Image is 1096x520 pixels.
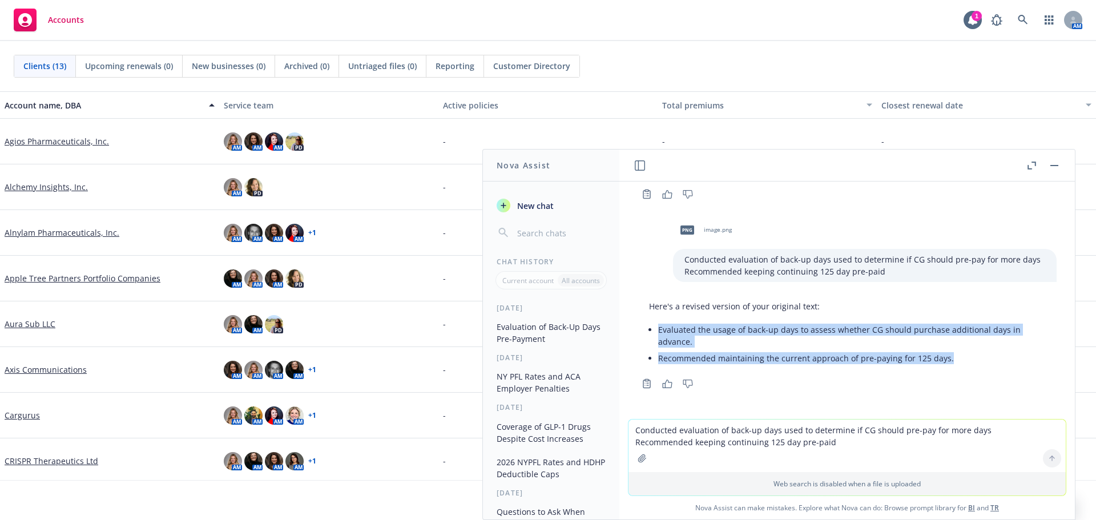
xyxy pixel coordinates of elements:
[244,178,263,196] img: photo
[5,272,160,284] a: Apple Tree Partners Portfolio Companies
[284,60,329,72] span: Archived (0)
[1012,9,1034,31] a: Search
[285,224,304,242] img: photo
[224,224,242,242] img: photo
[968,503,975,513] a: BI
[443,409,446,421] span: -
[265,361,283,379] img: photo
[244,315,263,333] img: photo
[244,406,263,425] img: photo
[680,225,694,234] span: png
[265,452,283,470] img: photo
[244,361,263,379] img: photo
[483,488,619,498] div: [DATE]
[244,224,263,242] img: photo
[562,276,600,285] p: All accounts
[265,132,283,151] img: photo
[443,272,446,284] span: -
[348,60,417,72] span: Untriaged files (0)
[224,269,242,288] img: photo
[285,132,304,151] img: photo
[483,257,619,267] div: Chat History
[492,367,610,398] button: NY PFL Rates and ACA Employer Penalties
[436,60,474,72] span: Reporting
[673,216,734,244] div: pngimage.png
[679,376,697,392] button: Thumbs down
[492,453,610,483] button: 2026 NYPFL Rates and HDHP Deductible Caps
[5,455,98,467] a: CRISPR Therapeutics Ltd
[224,99,434,111] div: Service team
[5,181,88,193] a: Alchemy Insights, Inc.
[224,178,242,196] img: photo
[483,402,619,412] div: [DATE]
[308,229,316,236] a: + 1
[265,224,283,242] img: photo
[265,315,283,333] img: photo
[265,406,283,425] img: photo
[881,99,1079,111] div: Closest renewal date
[85,60,173,72] span: Upcoming renewals (0)
[224,132,242,151] img: photo
[497,159,550,171] h1: Nova Assist
[990,503,999,513] a: TR
[5,227,119,239] a: Alnylam Pharmaceuticals, Inc.
[5,99,202,111] div: Account name, DBA
[679,186,697,202] button: Thumbs down
[443,455,446,467] span: -
[658,91,877,119] button: Total premiums
[224,315,242,333] img: photo
[493,60,570,72] span: Customer Directory
[285,361,304,379] img: photo
[438,91,658,119] button: Active policies
[219,91,438,119] button: Service team
[244,132,263,151] img: photo
[515,200,554,212] span: New chat
[502,276,554,285] p: Current account
[642,378,652,389] svg: Copy to clipboard
[662,135,665,147] span: -
[5,364,87,376] a: Axis Communications
[443,318,446,330] span: -
[649,300,1045,312] p: Here's a revised version of your original text:
[23,60,66,72] span: Clients (13)
[483,353,619,362] div: [DATE]
[624,496,1070,519] span: Nova Assist can make mistakes. Explore what Nova can do: Browse prompt library for and
[985,9,1008,31] a: Report a Bug
[244,452,263,470] img: photo
[308,412,316,419] a: + 1
[285,269,304,288] img: photo
[443,364,446,376] span: -
[5,318,55,330] a: Aura Sub LLC
[704,226,732,233] span: image.png
[308,458,316,465] a: + 1
[972,11,982,21] div: 1
[1038,9,1061,31] a: Switch app
[443,99,653,111] div: Active policies
[5,409,40,421] a: Cargurus
[881,135,884,147] span: -
[9,4,88,36] a: Accounts
[443,227,446,239] span: -
[244,269,263,288] img: photo
[224,452,242,470] img: photo
[492,417,610,448] button: Coverage of GLP-1 Drugs Despite Cost Increases
[635,479,1059,489] p: Web search is disabled when a file is uploaded
[492,195,610,216] button: New chat
[285,452,304,470] img: photo
[658,321,1045,350] li: Evaluated the usage of back-up days to assess whether CG should purchase additional days in advance.
[642,189,652,199] svg: Copy to clipboard
[285,406,304,425] img: photo
[308,366,316,373] a: + 1
[443,181,446,193] span: -
[48,15,84,25] span: Accounts
[483,303,619,313] div: [DATE]
[192,60,265,72] span: New businesses (0)
[515,225,606,241] input: Search chats
[443,135,446,147] span: -
[492,317,610,348] button: Evaluation of Back-Up Days Pre-Payment
[224,406,242,425] img: photo
[5,135,109,147] a: Agios Pharmaceuticals, Inc.
[662,99,860,111] div: Total premiums
[877,91,1096,119] button: Closest renewal date
[684,253,1045,277] p: Conducted evaluation of back-up days used to determine if CG should pre-pay for more days Recomme...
